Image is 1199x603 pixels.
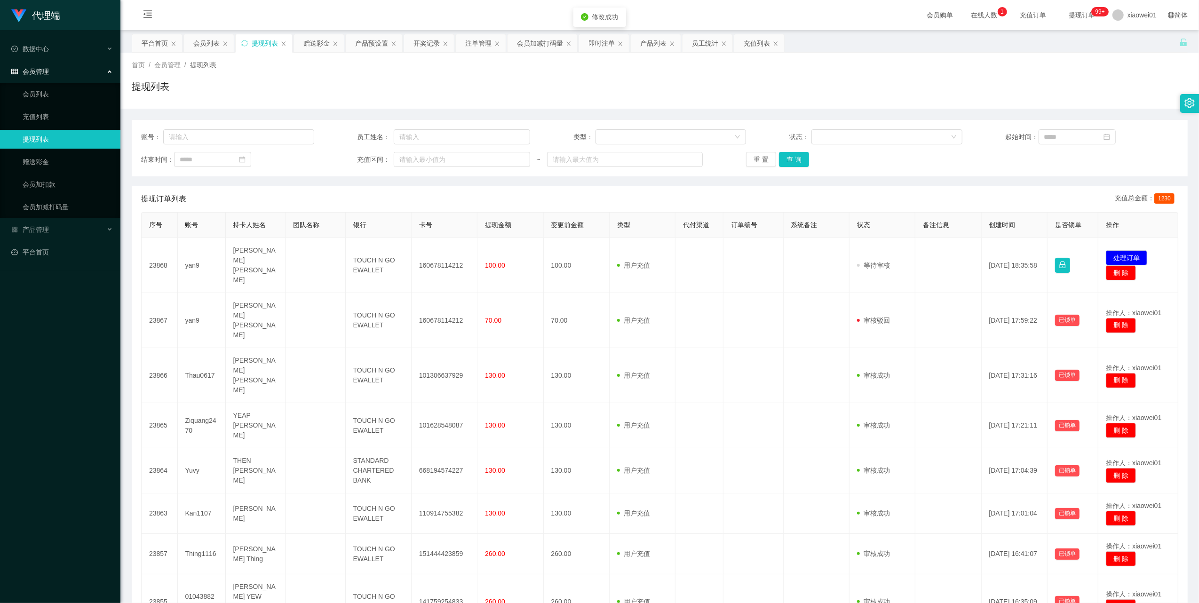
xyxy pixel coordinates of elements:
[178,448,226,493] td: Yuvy
[357,132,393,142] span: 员工姓名：
[252,34,278,52] div: 提现列表
[544,448,610,493] td: 130.00
[142,534,178,574] td: 23857
[989,221,1016,229] span: 创建时间
[485,467,505,474] span: 130.00
[394,129,530,144] input: 请输入
[23,152,113,171] a: 赠送彩金
[640,34,667,52] div: 产品列表
[617,372,650,379] span: 用户充值
[23,85,113,103] a: 会员列表
[530,155,547,165] span: ~
[412,348,477,403] td: 101306637929
[517,34,563,52] div: 会员加减打码量
[551,221,584,229] span: 变更前金额
[1006,132,1039,142] span: 起始时间：
[857,317,890,324] span: 审核驳回
[11,11,60,19] a: 代理端
[141,193,186,205] span: 提现订单列表
[544,534,610,574] td: 260.00
[346,348,412,403] td: TOUCH N GO EWALLET
[1106,309,1161,317] span: 操作人：xiaowei01
[982,238,1048,293] td: [DATE] 18:35:58
[23,130,113,149] a: 提现列表
[346,448,412,493] td: STANDARD CHARTERED BANK
[357,155,393,165] span: 充值区间：
[779,152,809,167] button: 查 询
[1106,250,1147,265] button: 处理订单
[142,238,178,293] td: 23868
[11,68,49,75] span: 会员管理
[11,226,49,233] span: 产品管理
[226,534,286,574] td: [PERSON_NAME] Thing
[32,0,60,31] h1: 代理端
[857,421,890,429] span: 审核成功
[1106,511,1136,526] button: 删 除
[412,238,477,293] td: 160678114212
[1106,468,1136,483] button: 删 除
[412,403,477,448] td: 101628548087
[184,61,186,69] span: /
[226,293,286,348] td: [PERSON_NAME] [PERSON_NAME]
[281,41,286,47] i: 图标: close
[951,134,957,141] i: 图标: down
[346,493,412,534] td: TOUCH N GO EWALLET
[544,403,610,448] td: 130.00
[1179,38,1188,47] i: 图标: unlock
[982,534,1048,574] td: [DATE] 16:41:07
[1106,542,1161,550] span: 操作人：xiaowei01
[412,448,477,493] td: 668194574227
[857,550,890,557] span: 审核成功
[982,493,1048,534] td: [DATE] 17:01:04
[141,132,163,142] span: 账号：
[1055,221,1081,229] span: 是否锁单
[185,221,199,229] span: 账号
[355,34,388,52] div: 产品预设置
[683,221,709,229] span: 代付渠道
[413,34,440,52] div: 开奖记录
[617,317,650,324] span: 用户充值
[11,45,49,53] span: 数据中心
[142,493,178,534] td: 23863
[544,293,610,348] td: 70.00
[1106,590,1161,598] span: 操作人：xiaowei01
[412,293,477,348] td: 160678114212
[193,34,220,52] div: 会员列表
[178,534,226,574] td: Thing1116
[1106,502,1161,509] span: 操作人：xiaowei01
[1106,551,1136,566] button: 删 除
[178,293,226,348] td: yan9
[773,41,778,47] i: 图标: close
[1106,265,1136,280] button: 删 除
[485,317,501,324] span: 70.00
[142,348,178,403] td: 23866
[1055,370,1080,381] button: 已锁单
[1106,373,1136,388] button: 删 除
[346,293,412,348] td: TOUCH N GO EWALLET
[23,175,113,194] a: 会员加扣款
[132,61,145,69] span: 首页
[222,41,228,47] i: 图标: close
[132,79,169,94] h1: 提现列表
[171,41,176,47] i: 图标: close
[23,107,113,126] a: 充值列表
[1055,465,1080,476] button: 已锁单
[1016,12,1051,18] span: 充值订单
[485,509,505,517] span: 130.00
[391,41,397,47] i: 图标: close
[617,421,650,429] span: 用户充值
[353,221,366,229] span: 银行
[982,293,1048,348] td: [DATE] 17:59:22
[485,550,505,557] span: 260.00
[857,221,870,229] span: 状态
[735,134,740,141] i: 图标: down
[11,226,18,233] i: 图标: appstore-o
[617,550,650,557] span: 用户充值
[11,243,113,262] a: 图标: dashboard平台首页
[1064,12,1100,18] span: 提现订单
[544,238,610,293] td: 100.00
[333,41,338,47] i: 图标: close
[857,372,890,379] span: 审核成功
[791,221,818,229] span: 系统备注
[923,221,949,229] span: 备注信息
